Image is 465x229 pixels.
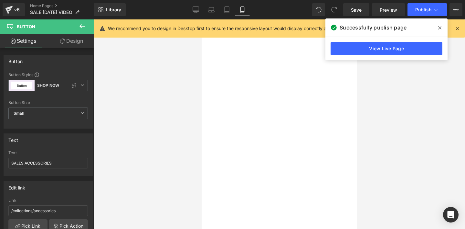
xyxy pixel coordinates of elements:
[312,3,325,16] button: Undo
[8,205,88,216] input: https://your-shop.myshopify.com
[235,3,250,16] a: Mobile
[188,3,204,16] a: Desktop
[331,42,442,55] a: View Live Page
[13,6,21,14] div: v6
[48,34,95,48] a: Design
[108,25,404,32] p: We recommend you to design in Desktop first to ensure the responsive layout would display correct...
[407,3,447,16] button: Publish
[94,3,126,16] a: New Library
[37,83,59,88] b: SHOP NOW
[8,181,26,190] div: Edit link
[11,82,32,89] button: Button
[351,6,362,13] span: Save
[3,3,25,16] a: v6
[380,6,397,13] span: Preview
[449,3,462,16] button: More
[8,100,88,105] div: Button Size
[328,3,341,16] button: Redo
[415,7,431,12] span: Publish
[340,24,407,31] span: Successfully publish page
[8,55,23,64] div: Button
[219,3,235,16] a: Tablet
[372,3,405,16] a: Preview
[8,134,18,143] div: Text
[30,10,72,15] span: SALE [DATE] VIDEO
[30,3,94,8] a: Home Pages
[443,207,459,223] div: Open Intercom Messenger
[14,111,24,116] b: Small
[8,151,88,155] div: Text
[8,72,88,77] div: Button Styles
[204,3,219,16] a: Laptop
[106,7,121,13] span: Library
[8,198,88,203] div: Link
[17,24,35,29] span: Button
